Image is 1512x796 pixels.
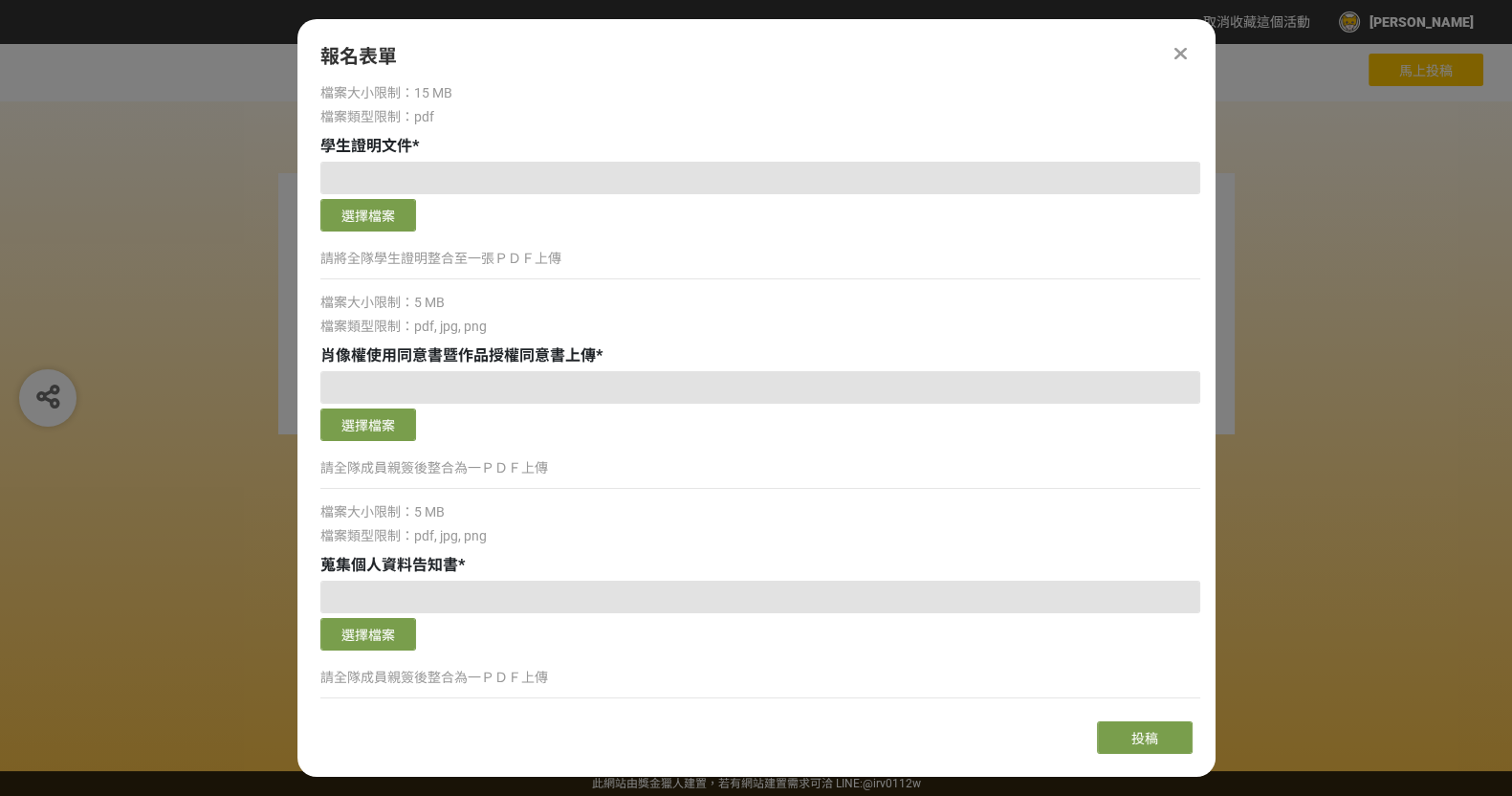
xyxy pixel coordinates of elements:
[320,249,1200,269] p: 請將全隊學生證明整合至一張ＰＤＦ上傳
[320,504,445,520] span: 檔案大小限制：5 MB
[320,556,458,574] span: 蒐集個人資料告知書
[1369,54,1483,86] button: 馬上投稿
[320,199,416,232] button: 選擇檔案
[320,137,412,155] span: 學生證明文件
[320,458,1200,478] p: 請全隊成員親簽後整合為一ＰＤＦ上傳
[592,777,810,790] a: 此網站由獎金獵人建置，若有網站建置需求
[320,319,487,334] span: 檔案類型限制：pdf, jpg, png
[320,528,487,543] span: 檔案類型限制：pdf, jpg, png
[320,346,596,365] span: 肖像權使用同意書暨作品授權同意書上傳
[863,777,921,790] a: @irv0112w
[320,409,416,441] button: 選擇檔案
[320,85,452,100] span: 檔案大小限制：15 MB
[320,295,445,310] span: 檔案大小限制：5 MB
[592,777,921,790] span: 可洽 LINE:
[320,45,397,68] span: 報名表單
[1399,63,1453,78] span: 馬上投稿
[320,618,416,651] button: 選擇檔案
[320,668,1200,688] p: 請全隊成員親簽後整合為一ＰＤＦ上傳
[1203,14,1310,30] span: 取消收藏這個活動
[1131,731,1158,746] span: 投稿
[1097,721,1193,754] button: 投稿
[320,109,434,124] span: 檔案類型限制：pdf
